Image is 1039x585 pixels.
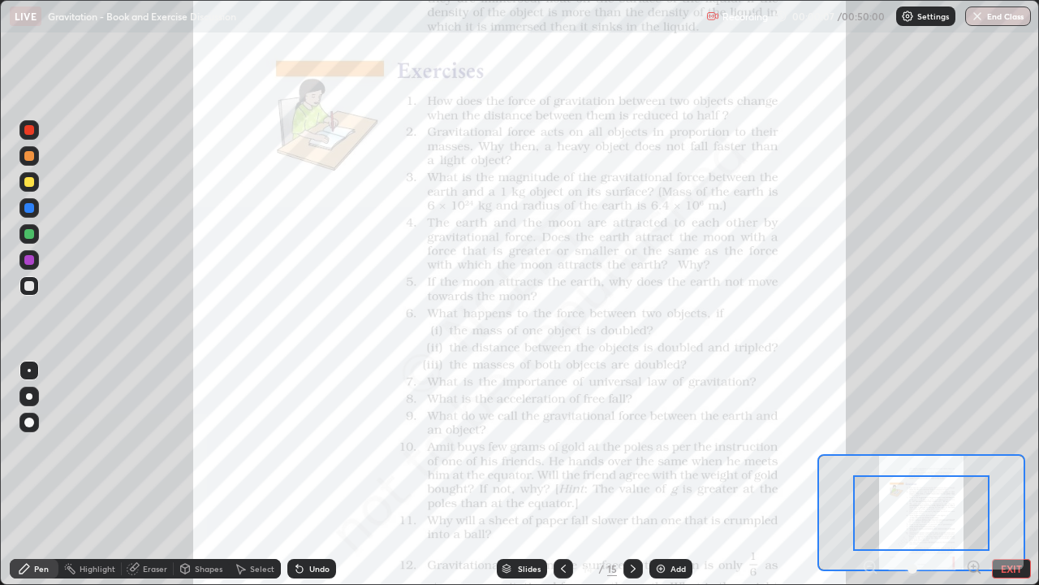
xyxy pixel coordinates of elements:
[80,565,115,573] div: Highlight
[143,565,167,573] div: Eraser
[48,10,236,23] p: Gravitation - Book and Exercise Discussion
[607,561,617,576] div: 15
[670,565,686,573] div: Add
[971,10,984,23] img: end-class-cross
[965,6,1031,26] button: End Class
[901,10,914,23] img: class-settings-icons
[722,11,768,23] p: Recording
[992,559,1031,578] button: EXIT
[195,565,222,573] div: Shapes
[917,12,949,20] p: Settings
[580,564,596,574] div: 14
[654,562,667,575] img: add-slide-button
[250,565,274,573] div: Select
[599,564,604,574] div: /
[706,10,719,23] img: recording.375f2c34.svg
[518,565,541,573] div: Slides
[15,10,37,23] p: LIVE
[309,565,330,573] div: Undo
[34,565,49,573] div: Pen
